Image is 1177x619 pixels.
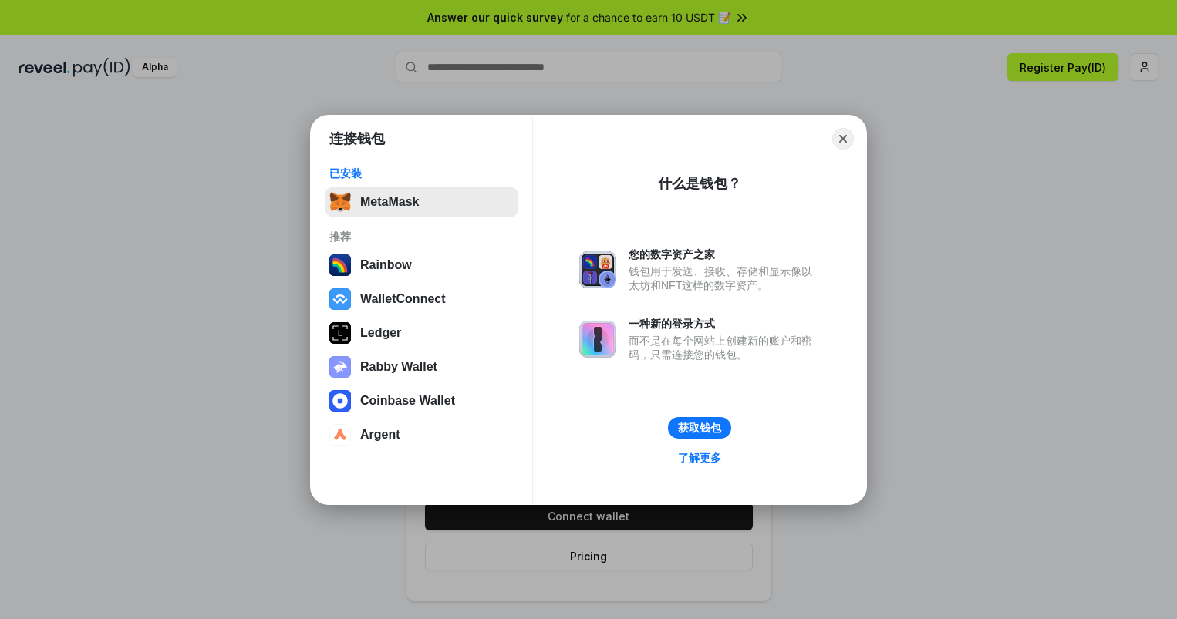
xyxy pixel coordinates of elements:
button: Argent [325,419,518,450]
div: Coinbase Wallet [360,394,455,408]
div: 什么是钱包？ [658,174,741,193]
button: Close [832,128,854,150]
div: Ledger [360,326,401,340]
img: svg+xml,%3Csvg%20fill%3D%22none%22%20height%3D%2233%22%20viewBox%3D%220%200%2035%2033%22%20width%... [329,191,351,213]
div: 一种新的登录方式 [629,317,820,331]
div: 已安装 [329,167,514,180]
div: 了解更多 [678,451,721,465]
button: Rabby Wallet [325,352,518,382]
img: svg+xml,%3Csvg%20xmlns%3D%22http%3A%2F%2Fwww.w3.org%2F2000%2Fsvg%22%20width%3D%2228%22%20height%3... [329,322,351,344]
div: 获取钱包 [678,421,721,435]
div: 推荐 [329,230,514,244]
div: 而不是在每个网站上创建新的账户和密码，只需连接您的钱包。 [629,334,820,362]
a: 了解更多 [669,448,730,468]
div: MetaMask [360,195,419,209]
img: svg+xml,%3Csvg%20xmlns%3D%22http%3A%2F%2Fwww.w3.org%2F2000%2Fsvg%22%20fill%3D%22none%22%20viewBox... [579,251,616,288]
div: 钱包用于发送、接收、存储和显示像以太坊和NFT这样的数字资产。 [629,264,820,292]
button: WalletConnect [325,284,518,315]
button: Ledger [325,318,518,348]
h1: 连接钱包 [329,130,385,148]
div: WalletConnect [360,292,446,306]
div: Rainbow [360,258,412,272]
img: svg+xml,%3Csvg%20xmlns%3D%22http%3A%2F%2Fwww.w3.org%2F2000%2Fsvg%22%20fill%3D%22none%22%20viewBox... [579,321,616,358]
div: 您的数字资产之家 [629,247,820,261]
div: Rabby Wallet [360,360,437,374]
img: svg+xml,%3Csvg%20width%3D%2228%22%20height%3D%2228%22%20viewBox%3D%220%200%2028%2028%22%20fill%3D... [329,288,351,310]
button: Coinbase Wallet [325,385,518,416]
img: svg+xml,%3Csvg%20width%3D%2228%22%20height%3D%2228%22%20viewBox%3D%220%200%2028%2028%22%20fill%3D... [329,424,351,446]
button: 获取钱包 [668,417,731,439]
button: Rainbow [325,250,518,281]
div: Argent [360,428,400,442]
img: svg+xml,%3Csvg%20xmlns%3D%22http%3A%2F%2Fwww.w3.org%2F2000%2Fsvg%22%20fill%3D%22none%22%20viewBox... [329,356,351,378]
img: svg+xml,%3Csvg%20width%3D%2228%22%20height%3D%2228%22%20viewBox%3D%220%200%2028%2028%22%20fill%3D... [329,390,351,412]
img: svg+xml,%3Csvg%20width%3D%22120%22%20height%3D%22120%22%20viewBox%3D%220%200%20120%20120%22%20fil... [329,254,351,276]
button: MetaMask [325,187,518,217]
